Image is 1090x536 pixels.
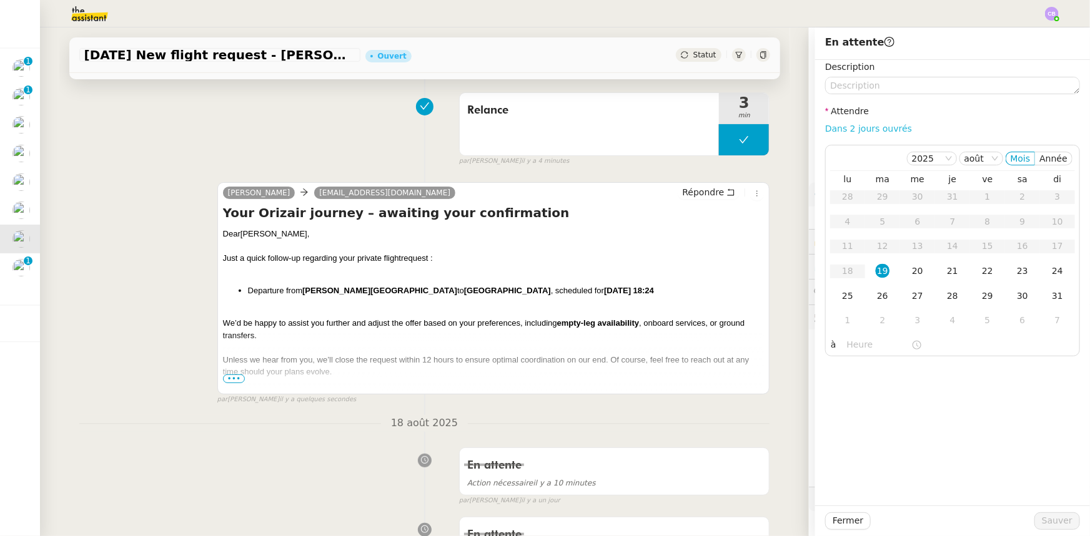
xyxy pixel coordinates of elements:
[876,313,889,327] div: 2
[84,49,355,61] span: [DATE] New flight request - [PERSON_NAME]
[12,145,30,162] img: users%2FW4OQjB9BRtYK2an7yusO0WsYLsD3%2Favatar%2F28027066-518b-424c-8476-65f2e549ac29
[935,308,970,333] td: 04/09/2025
[26,85,31,97] p: 1
[604,286,654,295] strong: [DATE] 18:24
[12,59,30,77] img: users%2FW4OQjB9BRtYK2an7yusO0WsYLsD3%2Favatar%2F28027066-518b-424c-8476-65f2e549ac29
[1005,259,1040,284] td: 23/08/2025
[900,173,935,185] th: mer.
[24,256,32,265] nz-badge-sup: 1
[865,173,900,185] th: mar.
[814,312,974,322] span: 🕵️
[1045,7,1059,21] img: svg
[911,289,924,303] div: 27
[1040,308,1075,333] td: 07/09/2025
[1039,153,1068,163] span: Année
[830,308,865,333] td: 01/09/2025
[1051,289,1064,303] div: 31
[678,185,740,199] button: Répondre
[223,318,745,340] span: , onboard services, or ground transfers.
[841,313,855,327] div: 1
[26,57,31,68] p: 1
[814,261,900,271] span: ⏲️
[970,308,1005,333] td: 05/09/2025
[833,514,863,528] span: Fermer
[865,284,900,309] td: 26/08/2025
[223,318,557,328] span: We’d be happy to assist you further and adjust the offer based on your preferences, including
[24,85,32,94] nz-badge-sup: 1
[935,173,970,185] th: jeu.
[223,355,750,377] span: Unless we hear from you, we’ll close the request within 12 hours to ensure optimal coordination o...
[970,173,1005,185] th: ven.
[809,255,1090,279] div: ⏲️Tâches 9:24
[814,187,879,202] span: ⚙️
[1040,173,1075,185] th: dim.
[26,256,31,268] p: 1
[12,202,30,219] img: users%2FyAaYa0thh1TqqME0LKuif5ROJi43%2Favatar%2F3a825d04-53b1-4b39-9daa-af456df7ce53
[830,173,865,185] th: lun.
[12,259,30,276] img: users%2FC9SBsJ0duuaSgpQFj5LgoEX8n0o2%2Favatar%2Fec9d51b8-9413-4189-adfb-7be4d8c96a3c
[825,62,875,72] label: Description
[900,308,935,333] td: 03/09/2025
[223,187,295,198] a: [PERSON_NAME]
[814,235,895,249] span: 🔐
[847,338,911,352] input: Heure
[825,106,869,116] label: Attendre
[467,479,596,487] span: il y a 10 minutes
[223,253,401,263] span: Just a quick follow-up regarding your private flight
[841,289,855,303] div: 25
[964,152,998,165] nz-select-item: août
[217,394,228,405] span: par
[24,57,32,66] nz-badge-sup: 1
[809,182,1090,207] div: ⚙️Procédures
[900,284,935,309] td: 27/08/2025
[12,116,30,134] img: users%2FW4OQjB9BRtYK2an7yusO0WsYLsD3%2Favatar%2F28027066-518b-424c-8476-65f2e549ac29
[981,264,994,278] div: 22
[459,495,470,506] span: par
[223,204,765,222] h4: Your Orizair journey – awaiting your confirmation
[223,228,765,240] div: [PERSON_NAME],
[557,318,640,328] strong: empty-leg availability
[223,252,765,265] div: request :
[912,152,952,165] nz-select-item: 2025
[319,188,450,197] span: [EMAIL_ADDRESS][DOMAIN_NAME]
[1016,289,1029,303] div: 30
[459,156,470,167] span: par
[809,230,1090,254] div: 🔐Données client
[378,52,407,60] div: Ouvert
[814,286,894,296] span: 💬
[279,394,356,405] span: il y a quelques secondes
[1005,284,1040,309] td: 30/08/2025
[223,374,245,383] span: •••
[248,285,765,297] li: Departure from to , scheduled for
[865,259,900,284] td: 19/08/2025
[719,95,769,110] span: 3
[1040,284,1075,309] td: 31/08/2025
[946,264,959,278] div: 21
[1011,153,1031,163] span: Mois
[1051,264,1064,278] div: 24
[825,36,894,48] span: En attente
[1040,259,1075,284] td: 24/08/2025
[911,313,924,327] div: 3
[467,460,522,471] span: En attente
[1051,313,1064,327] div: 7
[970,259,1005,284] td: 22/08/2025
[911,264,924,278] div: 20
[459,495,560,506] small: [PERSON_NAME]
[12,173,30,191] img: users%2F7nLfdXEOePNsgCtodsK58jnyGKv1%2Favatar%2FIMG_1682.jpeg
[693,51,716,59] span: Statut
[946,313,959,327] div: 4
[946,289,959,303] div: 28
[1034,512,1080,530] button: Sauver
[381,415,468,432] span: 18 août 2025
[464,286,551,295] strong: [GEOGRAPHIC_DATA]
[467,479,533,487] span: Action nécessaire
[876,264,889,278] div: 19
[981,313,994,327] div: 5
[825,512,871,530] button: Fermer
[876,289,889,303] div: 26
[521,495,560,506] span: il y a un jour
[935,284,970,309] td: 28/08/2025
[865,308,900,333] td: 02/09/2025
[1005,308,1040,333] td: 06/09/2025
